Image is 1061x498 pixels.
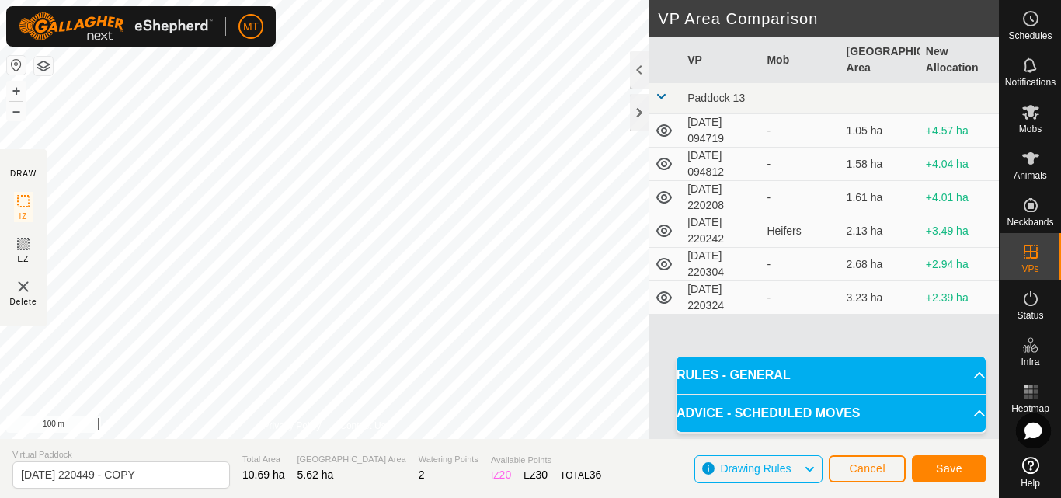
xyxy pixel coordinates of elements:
td: +4.57 ha [920,114,999,148]
th: New Allocation [920,37,999,83]
span: RULES - GENERAL [677,366,791,385]
td: 2.13 ha [840,214,920,248]
span: 30 [536,468,548,481]
td: 3.23 ha [840,281,920,315]
a: Contact Us [339,419,385,433]
th: [GEOGRAPHIC_DATA] Area [840,37,920,83]
div: - [767,290,833,306]
span: IZ [19,211,28,222]
td: [DATE] 220304 [681,248,760,281]
td: 1.58 ha [840,148,920,181]
span: Paddock 13 [687,92,745,104]
span: 5.62 ha [297,468,334,481]
div: - [767,190,833,206]
p-accordion-header: ADVICE - SCHEDULED MOVES [677,395,986,432]
td: +2.39 ha [920,281,999,315]
td: [DATE] 094719 [681,114,760,148]
span: Total Area [242,453,285,466]
span: Save [936,462,962,475]
span: Schedules [1008,31,1052,40]
td: 2.68 ha [840,248,920,281]
span: Available Points [491,454,601,467]
a: Privacy Policy [263,419,322,433]
th: VP [681,37,760,83]
span: Mobs [1019,124,1042,134]
button: Save [912,455,986,482]
img: Gallagher Logo [19,12,213,40]
div: DRAW [10,168,37,179]
button: Reset Map [7,56,26,75]
button: Map Layers [34,57,53,75]
div: - [767,123,833,139]
td: [DATE] 094812 [681,148,760,181]
div: - [767,156,833,172]
td: 1.05 ha [840,114,920,148]
div: TOTAL [560,467,601,483]
td: [DATE] 220242 [681,214,760,248]
a: Help [1000,451,1061,494]
div: - [767,256,833,273]
span: 2 [419,468,425,481]
span: Notifications [1005,78,1056,87]
span: 10.69 ha [242,468,285,481]
span: Status [1017,311,1043,320]
span: Animals [1014,171,1047,180]
td: +2.94 ha [920,248,999,281]
p-accordion-header: RULES - GENERAL [677,357,986,394]
span: Virtual Paddock [12,448,230,461]
h2: VP Area Comparison [658,9,999,28]
span: Delete [10,296,37,308]
span: EZ [18,253,30,265]
img: VP [14,277,33,296]
td: 1.61 ha [840,181,920,214]
td: +4.01 ha [920,181,999,214]
span: Help [1021,479,1040,488]
span: Drawing Rules [720,462,791,475]
div: EZ [524,467,548,483]
button: + [7,82,26,100]
td: +4.04 ha [920,148,999,181]
span: MT [243,19,259,35]
span: Heatmap [1011,404,1049,413]
button: Cancel [829,455,906,482]
span: 20 [499,468,512,481]
span: ADVICE - SCHEDULED MOVES [677,404,860,423]
div: IZ [491,467,511,483]
td: +3.49 ha [920,214,999,248]
div: Heifers [767,223,833,239]
span: Neckbands [1007,218,1053,227]
span: 36 [590,468,602,481]
span: Cancel [849,462,885,475]
span: [GEOGRAPHIC_DATA] Area [297,453,406,466]
button: – [7,102,26,120]
th: Mob [760,37,840,83]
span: Infra [1021,357,1039,367]
span: VPs [1021,264,1038,273]
span: Watering Points [419,453,478,466]
td: [DATE] 220208 [681,181,760,214]
td: [DATE] 220324 [681,281,760,315]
